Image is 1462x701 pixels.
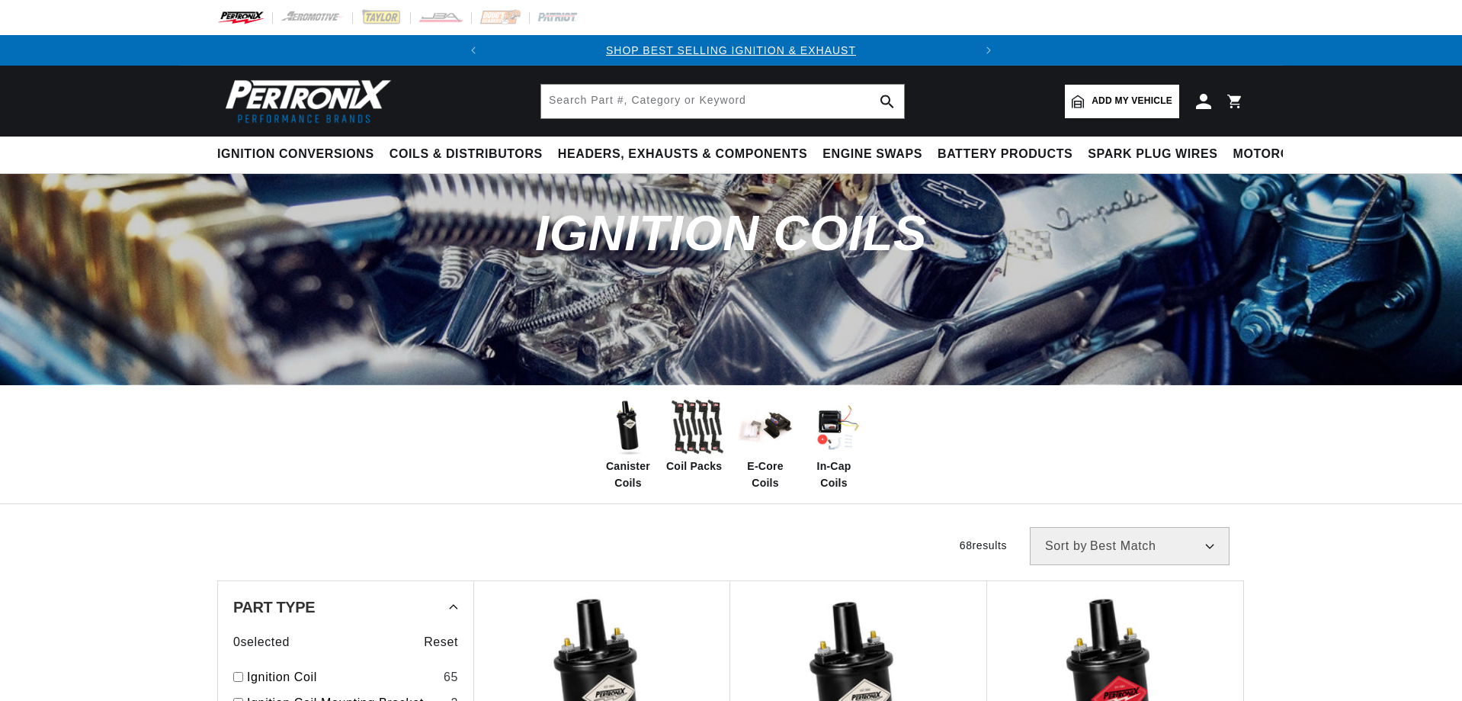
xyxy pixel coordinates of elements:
[233,632,290,652] span: 0 selected
[973,35,1004,66] button: Translation missing: en.sections.announcements.next_announcement
[217,75,393,127] img: Pertronix
[382,137,550,172] summary: Coils & Distributors
[815,137,930,172] summary: Engine Swaps
[247,667,438,687] a: Ignition Coil
[444,667,458,687] div: 65
[390,146,543,162] span: Coils & Distributors
[960,539,1007,551] span: 68 results
[735,458,796,492] span: E-Core Coils
[822,146,922,162] span: Engine Swaps
[1045,540,1087,552] span: Sort by
[541,85,904,118] input: Search Part #, Category or Keyword
[217,137,382,172] summary: Ignition Conversions
[735,397,796,492] a: E-Core Coils E-Core Coils
[489,42,973,59] div: 1 of 2
[1088,146,1217,162] span: Spark Plug Wires
[558,146,807,162] span: Headers, Exhausts & Components
[606,44,856,56] a: SHOP BEST SELLING IGNITION & EXHAUST
[1233,146,1324,162] span: Motorcycle
[1065,85,1179,118] a: Add my vehicle
[803,397,864,458] img: In-Cap Coils
[666,397,727,474] a: Coil Packs Coil Packs
[938,146,1072,162] span: Battery Products
[666,397,727,458] img: Coil Packs
[458,35,489,66] button: Translation missing: en.sections.announcements.previous_announcement
[233,600,315,615] span: Part Type
[550,137,815,172] summary: Headers, Exhausts & Components
[598,458,659,492] span: Canister Coils
[803,458,864,492] span: In-Cap Coils
[424,632,458,652] span: Reset
[535,205,927,261] span: Ignition Coils
[1030,527,1230,565] select: Sort by
[666,458,722,474] span: Coil Packs
[598,397,659,492] a: Canister Coils Canister Coils
[870,85,904,118] button: search button
[598,397,659,458] img: Canister Coils
[217,146,374,162] span: Ignition Conversions
[803,397,864,492] a: In-Cap Coils In-Cap Coils
[1092,94,1172,108] span: Add my vehicle
[930,137,1080,172] summary: Battery Products
[1226,137,1332,172] summary: Motorcycle
[489,42,973,59] div: Announcement
[179,35,1283,66] slideshow-component: Translation missing: en.sections.announcements.announcement_bar
[1080,137,1225,172] summary: Spark Plug Wires
[735,397,796,458] img: E-Core Coils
